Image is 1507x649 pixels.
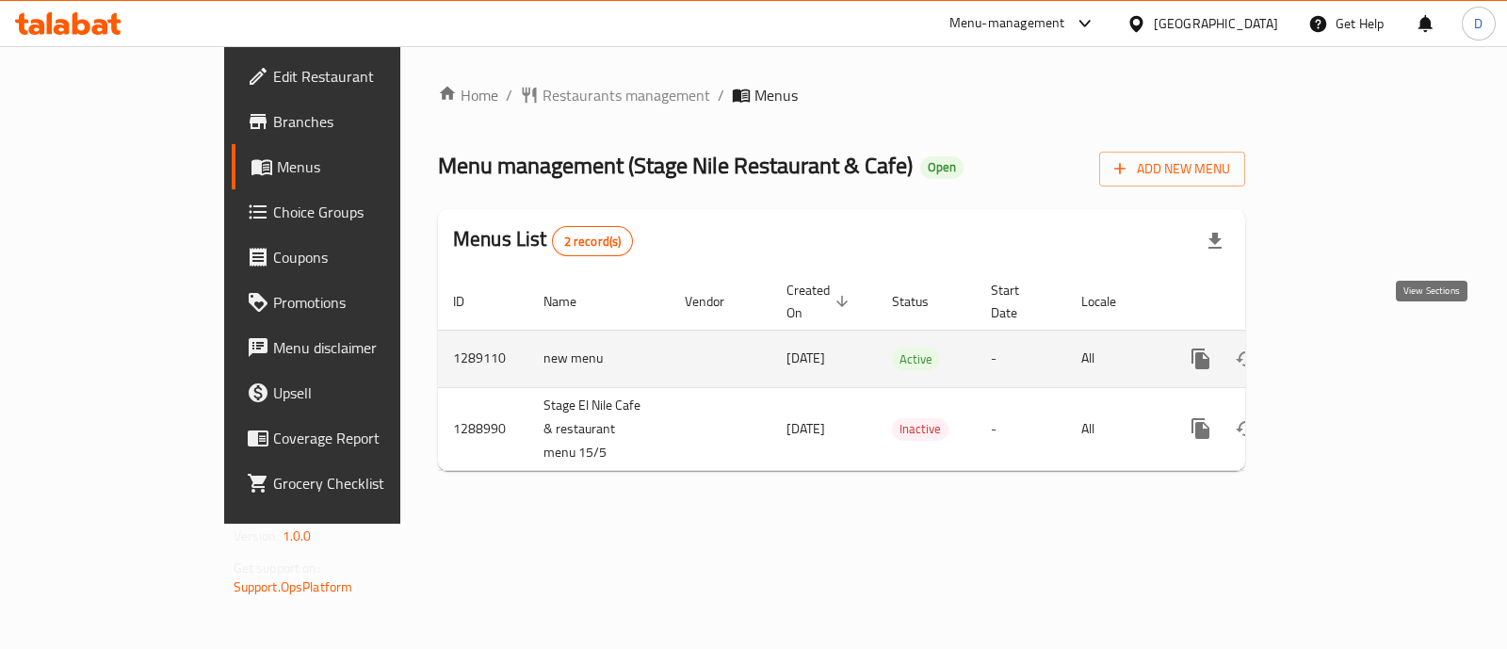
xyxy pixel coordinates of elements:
h2: Menus List [453,225,633,256]
span: Created On [786,279,854,324]
button: Change Status [1223,406,1269,451]
a: Choice Groups [232,189,476,235]
span: Grocery Checklist [273,472,461,495]
td: - [976,330,1066,387]
span: Get support on: [234,556,320,580]
button: more [1178,336,1223,381]
span: Status [892,290,953,313]
span: Inactive [892,418,948,440]
span: [DATE] [786,416,825,441]
div: Open [920,156,964,179]
div: Active [892,348,940,370]
a: Upsell [232,370,476,415]
td: 1289110 [438,330,528,387]
span: 1.0.0 [283,524,312,548]
a: Menus [232,144,476,189]
span: Upsell [273,381,461,404]
span: Version: [234,524,280,548]
a: Coupons [232,235,476,280]
div: Total records count [552,226,634,256]
a: Branches [232,99,476,144]
div: [GEOGRAPHIC_DATA] [1154,13,1278,34]
span: Edit Restaurant [273,65,461,88]
span: 2 record(s) [553,233,633,251]
span: ID [453,290,489,313]
div: Export file [1192,219,1238,264]
span: Open [920,159,964,175]
span: D [1474,13,1483,34]
span: Menu management ( Stage Nile Restaurant & Cafe ) [438,144,913,187]
span: Name [543,290,601,313]
span: Add New Menu [1114,157,1230,181]
a: Coverage Report [232,415,476,461]
th: Actions [1163,273,1374,331]
span: Vendor [685,290,749,313]
div: Menu-management [949,12,1065,35]
table: enhanced table [438,273,1374,471]
td: new menu [528,330,670,387]
span: Restaurants management [543,84,710,106]
td: All [1066,330,1163,387]
li: / [718,84,724,106]
span: Menu disclaimer [273,336,461,359]
span: Menus [754,84,798,106]
td: All [1066,387,1163,470]
td: - [976,387,1066,470]
span: Choice Groups [273,201,461,223]
nav: breadcrumb [438,84,1245,106]
span: Start Date [991,279,1044,324]
span: Menus [277,155,461,178]
a: Promotions [232,280,476,325]
span: Promotions [273,291,461,314]
span: Coverage Report [273,427,461,449]
button: more [1178,406,1223,451]
button: Add New Menu [1099,152,1245,187]
a: Restaurants management [520,84,710,106]
span: Locale [1081,290,1141,313]
td: 1288990 [438,387,528,470]
li: / [506,84,512,106]
button: Change Status [1223,336,1269,381]
a: Grocery Checklist [232,461,476,506]
span: Branches [273,110,461,133]
span: Coupons [273,246,461,268]
span: [DATE] [786,346,825,370]
a: Edit Restaurant [232,54,476,99]
a: Support.OpsPlatform [234,575,353,599]
td: Stage El Nile Cafe & restaurant menu 15/5 [528,387,670,470]
div: Inactive [892,418,948,441]
a: Menu disclaimer [232,325,476,370]
span: Active [892,349,940,370]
